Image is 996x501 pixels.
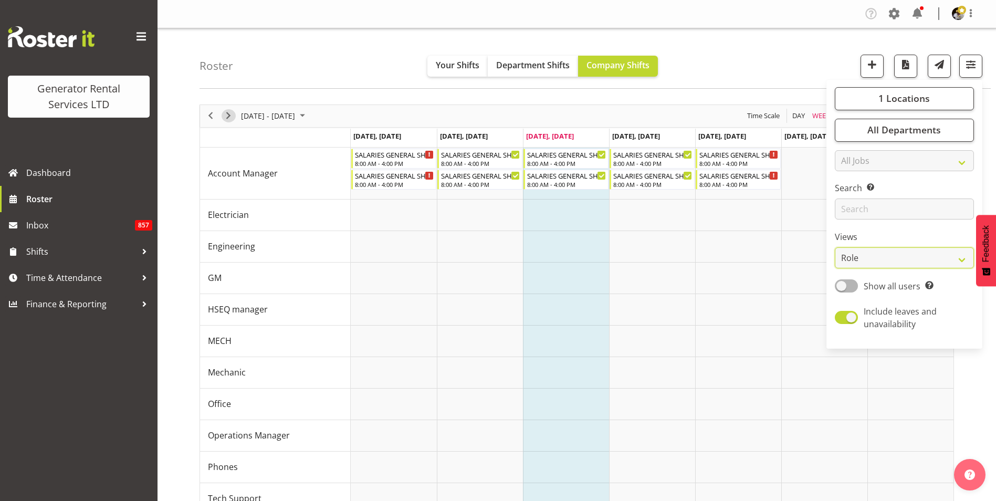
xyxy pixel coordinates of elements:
div: 8:00 AM - 4:00 PM [613,159,692,168]
div: 8:00 AM - 4:00 PM [441,159,520,168]
span: 857 [135,220,152,231]
td: Mechanic resource [200,357,351,389]
span: Week [811,109,831,122]
img: andrew-crenfeldtab2e0c3de70d43fd7286f7b271d34304.png [952,7,964,20]
button: Time Scale [746,109,782,122]
span: Your Shifts [436,59,479,71]
div: Account Manager"s event - SALARIES GENERAL SHIFT (LEAVE ALONE) - Unfilled Begin From Monday, Sept... [351,170,436,190]
img: Rosterit website logo [8,26,95,47]
button: Your Shifts [427,56,488,77]
button: October 2025 [239,109,310,122]
div: 8:00 AM - 4:00 PM [527,180,606,189]
span: Account Manager [208,167,278,180]
div: SALARIES GENERAL SHIFT (LEAVE ALONE) - [PERSON_NAME] [441,170,520,181]
div: SALARIES GENERAL SHIFT (LEAVE ALONE) - [PERSON_NAME] [527,149,606,160]
button: 1 Locations [835,87,974,110]
div: 8:00 AM - 4:00 PM [699,180,778,189]
h4: Roster [200,60,233,72]
span: Inbox [26,217,135,233]
div: previous period [202,105,219,127]
div: Account Manager"s event - SALARIES GENERAL SHIFT (LEAVE ALONE) - Andrew Crenfeldt Begin From Thur... [610,149,695,169]
div: SALARIES GENERAL SHIFT (LEAVE ALONE) - [PERSON_NAME] [613,149,692,160]
span: All Departments [867,123,941,136]
button: Timeline Day [791,109,807,122]
button: Download a PDF of the roster according to the set date range. [894,55,917,78]
span: GM [208,272,222,284]
button: Next [222,109,236,122]
div: Sep 29 - Oct 05, 2025 [237,105,311,127]
div: 8:00 AM - 4:00 PM [613,180,692,189]
span: Feedback [981,225,991,262]
img: help-xxl-2.png [964,469,975,480]
button: Add a new shift [861,55,884,78]
div: SALARIES GENERAL SHIFT (LEAVE ALONE) - [PERSON_NAME] [613,170,692,181]
span: 1 Locations [878,92,930,105]
td: Operations Manager resource [200,420,351,452]
span: [DATE], [DATE] [526,131,574,141]
span: HSEQ manager [208,303,268,316]
div: Account Manager"s event - SALARIES GENERAL SHIFT (LEAVE ALONE) - James Goodin Begin From Wednesda... [523,170,609,190]
span: Roster [26,191,152,207]
button: Feedback - Show survey [976,215,996,286]
button: Timeline Week [811,109,832,122]
div: SALARIES GENERAL SHIFT (LEAVE ALONE) - [PERSON_NAME] [699,149,778,160]
span: Operations Manager [208,429,290,442]
div: Account Manager"s event - SALARIES GENERAL SHIFT (LEAVE ALONE) - Unfilled Begin From Friday, Octo... [696,170,781,190]
span: Dashboard [26,165,152,181]
div: 8:00 AM - 4:00 PM [355,180,434,189]
span: [DATE], [DATE] [612,131,660,141]
div: SALARIES GENERAL SHIFT (LEAVE ALONE) - Unfilled [699,170,778,181]
td: Office resource [200,389,351,420]
td: Phones resource [200,452,351,483]
div: Account Manager"s event - SALARIES GENERAL SHIFT (LEAVE ALONE) - James Goodin Begin From Tuesday,... [437,170,522,190]
div: SALARIES GENERAL SHIFT (LEAVE ALONE) - [PERSON_NAME] [355,149,434,160]
span: [DATE], [DATE] [440,131,488,141]
span: [DATE] - [DATE] [240,109,296,122]
span: Time & Attendance [26,270,137,286]
td: Engineering resource [200,231,351,263]
span: Company Shifts [586,59,649,71]
input: Search [835,199,974,220]
button: Department Shifts [488,56,578,77]
span: Department Shifts [496,59,570,71]
div: Account Manager"s event - SALARIES GENERAL SHIFT (LEAVE ALONE) - Andrew Crenfeldt Begin From Mond... [351,149,436,169]
span: Office [208,398,231,410]
label: Views [835,231,974,243]
span: Phones [208,461,238,473]
div: 8:00 AM - 4:00 PM [441,180,520,189]
span: Include leaves and unavailability [864,306,937,330]
td: HSEQ manager resource [200,294,351,326]
td: GM resource [200,263,351,294]
span: [DATE], [DATE] [698,131,746,141]
td: Electrician resource [200,200,351,231]
span: Electrician [208,208,249,221]
label: Search [835,182,974,194]
div: SALARIES GENERAL SHIFT (LEAVE ALONE) - Unfilled [355,170,434,181]
span: [DATE], [DATE] [784,131,832,141]
td: Account Manager resource [200,148,351,200]
span: Finance & Reporting [26,296,137,312]
span: Mechanic [208,366,246,379]
div: 8:00 AM - 4:00 PM [527,159,606,168]
span: Engineering [208,240,255,253]
div: 8:00 AM - 4:00 PM [699,159,778,168]
span: Time Scale [746,109,781,122]
div: Account Manager"s event - SALARIES GENERAL SHIFT (LEAVE ALONE) - Andrew Crenfeldt Begin From Wedn... [523,149,609,169]
button: Company Shifts [578,56,658,77]
span: MECH [208,335,232,347]
div: SALARIES GENERAL SHIFT (LEAVE ALONE) - [PERSON_NAME] [527,170,606,181]
div: 8:00 AM - 4:00 PM [355,159,434,168]
div: Generator Rental Services LTD [18,81,139,112]
span: Show all users [864,280,920,292]
button: All Departments [835,119,974,142]
button: Send a list of all shifts for the selected filtered period to all rostered employees. [928,55,951,78]
div: SALARIES GENERAL SHIFT (LEAVE ALONE) - [PERSON_NAME] [441,149,520,160]
div: Account Manager"s event - SALARIES GENERAL SHIFT (LEAVE ALONE) - Andrew Crenfeldt Begin From Tues... [437,149,522,169]
div: Account Manager"s event - SALARIES GENERAL SHIFT (LEAVE ALONE) - Andrew Crenfeldt Begin From Frid... [696,149,781,169]
div: next period [219,105,237,127]
button: Filter Shifts [959,55,982,78]
div: Account Manager"s event - SALARIES GENERAL SHIFT (LEAVE ALONE) - James Goodin Begin From Thursday... [610,170,695,190]
td: MECH resource [200,326,351,357]
span: Shifts [26,244,137,259]
span: [DATE], [DATE] [353,131,401,141]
